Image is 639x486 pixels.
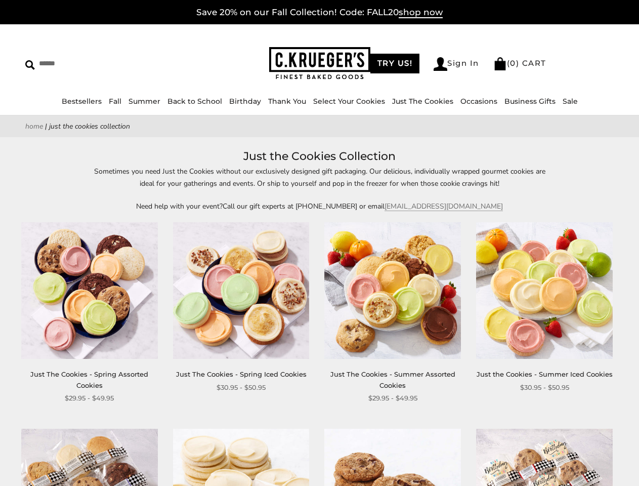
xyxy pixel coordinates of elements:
[330,370,455,389] a: Just The Cookies - Summer Assorted Cookies
[563,97,578,106] a: Sale
[476,222,613,359] img: Just the Cookies - Summer Iced Cookies
[217,382,266,393] span: $30.95 - $50.95
[434,57,447,71] img: Account
[40,147,599,166] h1: Just the Cookies Collection
[65,393,114,403] span: $29.95 - $49.95
[399,7,443,18] span: shop now
[368,393,417,403] span: $29.95 - $49.95
[493,58,546,68] a: (0) CART
[268,97,306,106] a: Thank You
[45,121,47,131] span: |
[87,166,552,189] p: Sometimes you need Just the Cookies without our exclusively designed gift packaging. Our deliciou...
[173,222,310,359] img: Just The Cookies - Spring Iced Cookies
[25,56,160,71] input: Search
[176,370,307,378] a: Just The Cookies - Spring Iced Cookies
[434,57,479,71] a: Sign In
[313,97,385,106] a: Select Your Cookies
[229,97,261,106] a: Birthday
[109,97,121,106] a: Fall
[324,222,461,359] img: Just The Cookies - Summer Assorted Cookies
[21,222,158,359] img: Just The Cookies - Spring Assorted Cookies
[510,58,516,68] span: 0
[477,370,613,378] a: Just the Cookies - Summer Iced Cookies
[385,201,503,211] a: [EMAIL_ADDRESS][DOMAIN_NAME]
[30,370,148,389] a: Just The Cookies - Spring Assorted Cookies
[49,121,130,131] span: Just the Cookies Collection
[62,97,102,106] a: Bestsellers
[460,97,497,106] a: Occasions
[223,201,385,211] span: Call our gift experts at [PHONE_NUMBER] or email
[87,200,552,212] p: Need help with your event?
[392,97,453,106] a: Just The Cookies
[370,54,420,73] a: TRY US!
[493,57,507,70] img: Bag
[520,382,569,393] span: $30.95 - $50.95
[504,97,556,106] a: Business Gifts
[129,97,160,106] a: Summer
[25,60,35,70] img: Search
[196,7,443,18] a: Save 20% on our Fall Collection! Code: FALL20shop now
[25,120,614,132] nav: breadcrumbs
[269,47,370,80] img: C.KRUEGER'S
[167,97,222,106] a: Back to School
[25,121,43,131] a: Home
